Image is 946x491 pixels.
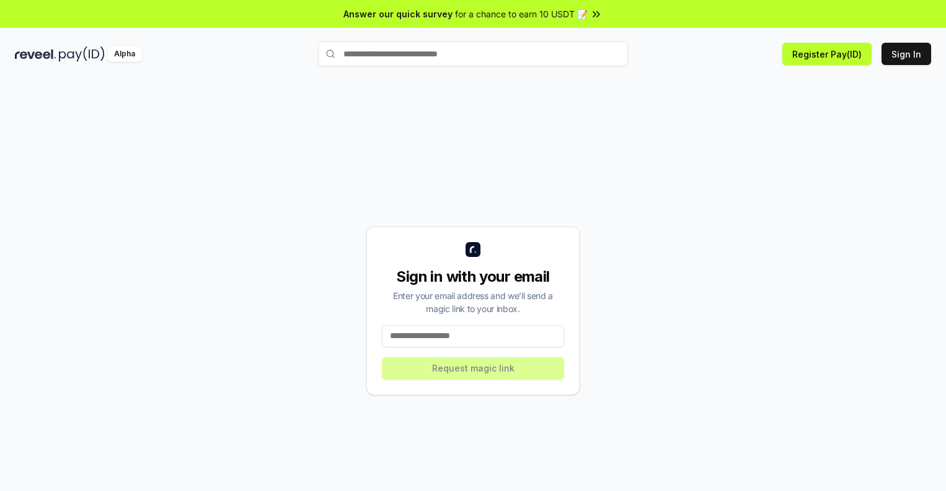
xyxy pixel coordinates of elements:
button: Sign In [882,43,931,65]
img: reveel_dark [15,46,56,62]
div: Sign in with your email [382,267,564,287]
span: for a chance to earn 10 USDT 📝 [455,7,588,20]
div: Alpha [107,46,142,62]
button: Register Pay(ID) [782,43,872,65]
img: logo_small [466,242,480,257]
div: Enter your email address and we’ll send a magic link to your inbox. [382,289,564,315]
img: pay_id [59,46,105,62]
span: Answer our quick survey [343,7,453,20]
